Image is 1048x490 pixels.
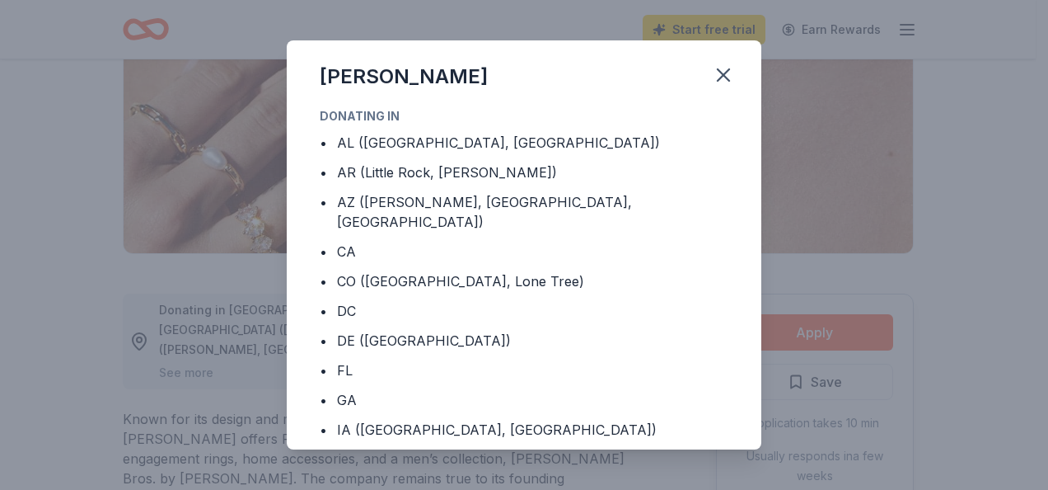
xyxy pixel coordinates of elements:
div: • [320,242,327,261]
div: CA [337,242,356,261]
div: • [320,192,327,212]
div: Donating in [320,106,728,126]
div: • [320,420,327,440]
div: [PERSON_NAME] [320,64,488,90]
div: • [320,133,327,153]
div: • [320,163,327,182]
div: • [320,360,327,380]
div: FL [337,360,353,380]
div: CO ([GEOGRAPHIC_DATA], Lone Tree) [337,271,584,291]
div: • [320,301,327,321]
div: IA ([GEOGRAPHIC_DATA], [GEOGRAPHIC_DATA]) [337,420,657,440]
div: AL ([GEOGRAPHIC_DATA], [GEOGRAPHIC_DATA]) [337,133,660,153]
div: DC [337,301,356,321]
div: • [320,390,327,410]
div: • [320,331,327,351]
div: GA [337,390,357,410]
div: AZ ([PERSON_NAME], [GEOGRAPHIC_DATA], [GEOGRAPHIC_DATA]) [337,192,728,232]
div: • [320,271,327,291]
div: DE ([GEOGRAPHIC_DATA]) [337,331,511,351]
div: AR (Little Rock, [PERSON_NAME]) [337,163,557,182]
